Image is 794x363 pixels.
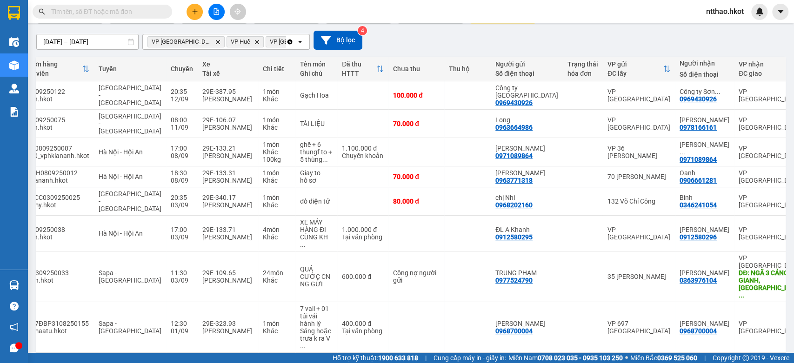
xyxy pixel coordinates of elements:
[333,353,418,363] span: Hỗ trợ kỹ thuật:
[393,269,440,284] div: Công nợ người gửi
[680,88,729,95] div: Công ty Sơn Phú
[434,353,506,363] span: Cung cấp máy in - giấy in:
[607,320,670,335] div: VP 697 [GEOGRAPHIC_DATA]
[680,71,729,78] div: Số điện thoại
[263,169,291,177] div: 1 món
[704,353,706,363] span: |
[171,194,193,201] div: 20:35
[9,60,19,70] img: warehouse-icon
[393,65,440,73] div: Chưa thu
[300,265,333,273] div: QUẢ
[342,327,384,335] div: Tại văn phòng
[263,95,291,103] div: Khác
[739,291,744,299] span: ...
[495,152,533,159] div: 0971089864
[300,327,333,350] div: Sáng hoặc trưa k ra VP nhận
[342,233,384,241] div: Tại văn phòng
[300,342,306,350] span: ...
[680,156,717,163] div: 0971089864
[680,320,729,327] div: Anh Duy
[99,190,161,212] span: [GEOGRAPHIC_DATA] - [GEOGRAPHIC_DATA]
[263,177,291,184] div: Khác
[215,39,220,45] svg: Delete
[742,355,749,361] span: copyright
[19,201,89,209] div: vphkmy.hkot
[234,8,241,15] span: aim
[755,7,764,16] img: icon-new-feature
[202,277,254,284] div: [PERSON_NAME]
[254,39,260,45] svg: Delete
[680,269,729,277] div: CAO THỦY
[270,38,329,46] span: VP Quảng Bình
[495,70,558,77] div: Số điện thoại
[680,148,685,156] span: ...
[19,320,89,327] div: VP697ĐBP3108250155
[202,116,254,124] div: 29E-106.07
[171,277,193,284] div: 03/09
[19,145,89,152] div: 36HT0809250007
[300,273,333,288] div: CƯỚC CN NG GỬI
[607,145,670,159] div: VP 36 [PERSON_NAME]
[680,169,729,177] div: Oanh
[10,302,19,310] span: question-circle
[699,6,751,17] span: ntthao.hkot
[508,353,623,363] span: Miền Nam
[680,177,717,184] div: 0906661281
[680,59,729,67] div: Người nhận
[300,92,333,99] div: Gạch Hoa
[187,4,203,20] button: plus
[19,169,89,177] div: 70NHH0809250012
[171,88,193,95] div: 20:35
[393,198,440,205] div: 80.000 đ
[263,124,291,131] div: Khác
[9,107,19,117] img: solution-icon
[171,320,193,327] div: 12:30
[8,6,20,20] img: logo-vxr
[51,7,161,17] input: Tìm tên, số ĐT hoặc mã đơn
[263,269,291,277] div: 24 món
[680,124,717,131] div: 0978166161
[314,31,362,50] button: Bộ lọc
[680,116,729,124] div: Tuấn Anh
[263,194,291,201] div: 1 món
[263,320,291,327] div: 1 món
[607,273,670,280] div: 35 [PERSON_NAME]
[171,95,193,103] div: 12/09
[300,177,333,184] div: hồ sơ
[358,26,367,35] sup: 4
[680,194,729,201] div: Bình
[286,38,294,46] svg: Clear all
[680,277,717,284] div: 0363976104
[171,124,193,131] div: 11/09
[263,226,291,233] div: 4 món
[202,269,254,277] div: 29E-109.65
[19,194,89,201] div: 132VCC0309250025
[495,201,533,209] div: 0968202160
[300,241,306,248] span: ...
[171,169,193,177] div: 18:30
[14,57,94,81] th: Toggle SortBy
[263,148,291,156] div: Khác
[607,60,663,68] div: VP gửi
[425,353,427,363] span: |
[231,38,250,46] span: VP Huế
[171,152,193,159] div: 08/09
[263,65,291,73] div: Chi tiết
[19,277,89,284] div: tanntn.hkot
[19,269,89,277] div: PDP0309250033
[202,226,254,233] div: 29E-133.71
[342,226,384,233] div: 1.000.000 đ
[19,124,89,131] div: htbinh.hkot
[495,177,533,184] div: 0963771318
[99,84,161,106] span: [GEOGRAPHIC_DATA] - [GEOGRAPHIC_DATA]
[495,269,558,277] div: TRUNG PHẠM
[680,95,717,103] div: 0969430926
[202,194,254,201] div: 29E-340.17
[337,57,388,81] th: Toggle SortBy
[495,60,558,68] div: Người gửi
[99,269,161,284] span: Sapa - [GEOGRAPHIC_DATA]
[680,141,729,156] div: Phạm Thu Lâm
[657,354,697,362] strong: 0369 525 060
[171,201,193,209] div: 03/09
[680,233,717,241] div: 0912580296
